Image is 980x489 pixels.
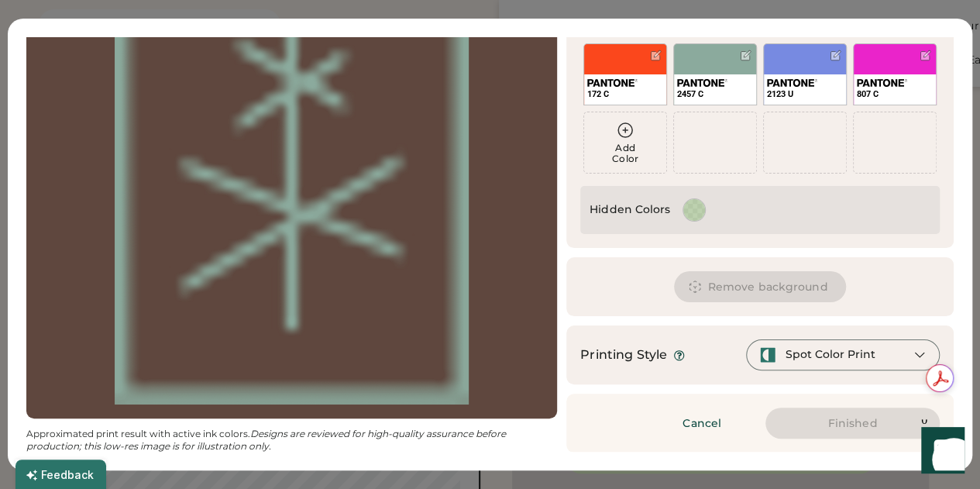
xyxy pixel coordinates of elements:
[648,408,756,439] button: Cancel
[587,79,638,87] img: 1024px-Pantone_logo.svg.png
[587,88,663,100] div: 172 C
[599,254,649,262] img: 1024px-Pantone_logo.svg.png
[767,88,843,100] div: 2123 U
[857,79,907,87] img: 1024px-Pantone_logo.svg.png
[661,127,727,143] div: Embroidery
[580,346,667,364] div: Printing Style
[26,428,508,452] em: Designs are reviewed for high-quality assurance before production; this low-res image is for illu...
[686,446,858,477] button: Remove background
[601,377,682,393] div: Hidden Colors
[868,254,919,262] img: 1024px-Pantone_logo.svg.png
[599,263,675,275] div: 172 C
[689,263,765,275] div: 2457 C
[767,79,817,87] img: 1024px-Pantone_logo.svg.png
[779,254,829,262] img: 1024px-Pantone_logo.svg.png
[759,346,776,363] img: spot-color-green.svg
[636,126,655,144] img: Thread%20-%20Unselected.svg
[674,271,847,302] button: Remove background
[786,347,875,363] div: Spot Color Print
[590,202,670,218] div: Hidden Colors
[596,318,678,339] div: Add Color
[804,126,823,144] img: Ink%20-%20Selected.svg
[127,37,231,68] button: Print Ready
[677,88,753,100] div: 2457 C
[592,91,696,110] div: Decoration Type
[857,88,933,100] div: 807 C
[765,408,940,439] button: Finished
[937,364,965,392] div: Show Acrobat AI FAB View Settings
[829,127,918,143] div: Screen Printing
[26,428,557,453] div: Approximated print result with active ink colors.
[868,263,944,275] div: 807 C
[689,254,739,262] img: 1024px-Pantone_logo.svg.png
[779,263,854,275] div: 2123 U
[677,79,727,87] img: 1024px-Pantone_logo.svg.png
[584,143,666,164] div: Add Color
[26,37,127,68] button: Original
[592,188,699,206] div: Active Ink Colors
[906,419,973,486] iframe: Front Chat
